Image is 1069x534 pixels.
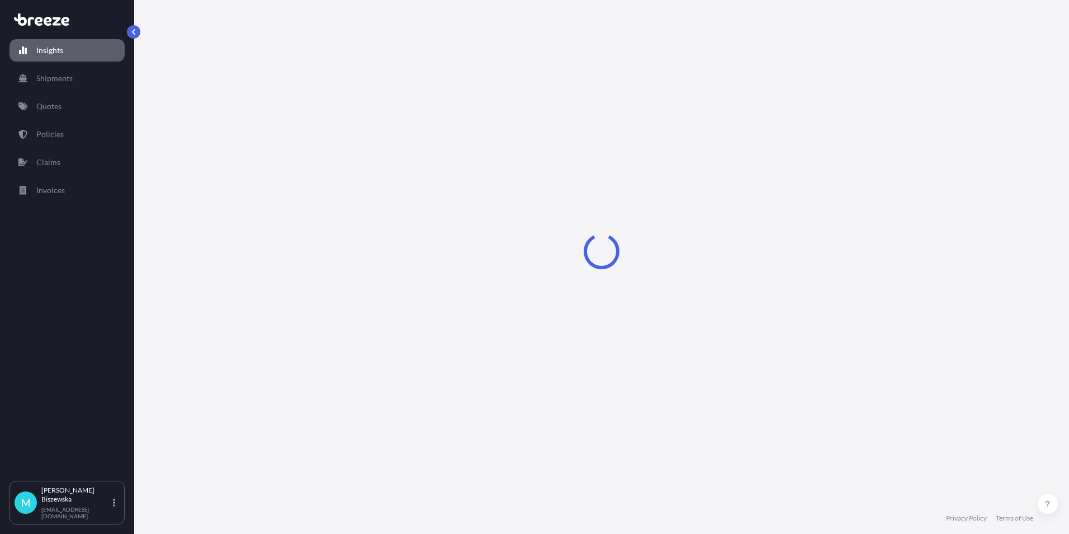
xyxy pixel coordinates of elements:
span: M [21,497,31,508]
p: Shipments [36,73,73,84]
p: Invoices [36,185,65,196]
a: Claims [10,151,125,174]
a: Insights [10,39,125,62]
a: Terms of Use [996,514,1033,523]
p: [PERSON_NAME] Biszewska [41,486,111,504]
p: Quotes [36,101,62,112]
p: Policies [36,129,64,140]
a: Quotes [10,95,125,118]
a: Invoices [10,179,125,202]
p: Claims [36,157,60,168]
a: Privacy Policy [946,514,987,523]
a: Shipments [10,67,125,90]
a: Policies [10,123,125,146]
p: Insights [36,45,63,56]
p: [EMAIL_ADDRESS][DOMAIN_NAME] [41,506,111,519]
